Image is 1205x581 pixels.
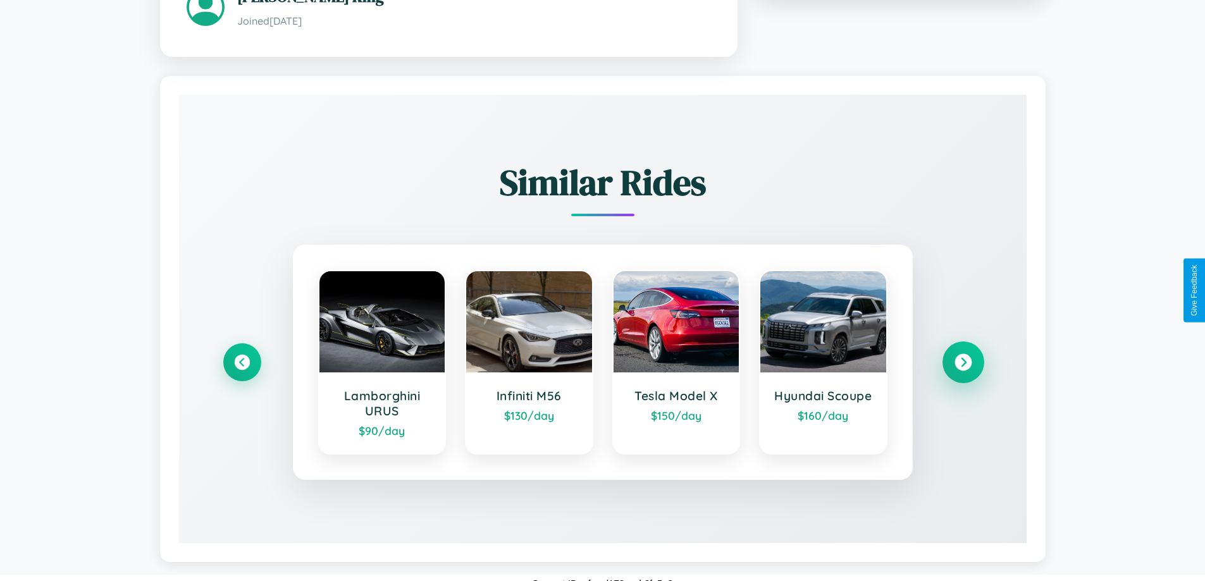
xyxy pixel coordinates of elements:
[332,424,433,437] div: $ 90 /day
[1190,265,1199,316] div: Give Feedback
[773,408,874,422] div: $ 160 /day
[626,408,727,422] div: $ 150 /day
[465,270,593,455] a: Infiniti M56$130/day
[612,270,741,455] a: Tesla Model X$150/day
[479,408,579,422] div: $ 130 /day
[223,158,982,207] h2: Similar Rides
[318,270,447,455] a: Lamborghini URUS$90/day
[332,388,433,419] h3: Lamborghini URUS
[479,388,579,403] h3: Infiniti M56
[773,388,874,403] h3: Hyundai Scoupe
[626,388,727,403] h3: Tesla Model X
[237,12,711,30] p: Joined [DATE]
[759,270,887,455] a: Hyundai Scoupe$160/day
